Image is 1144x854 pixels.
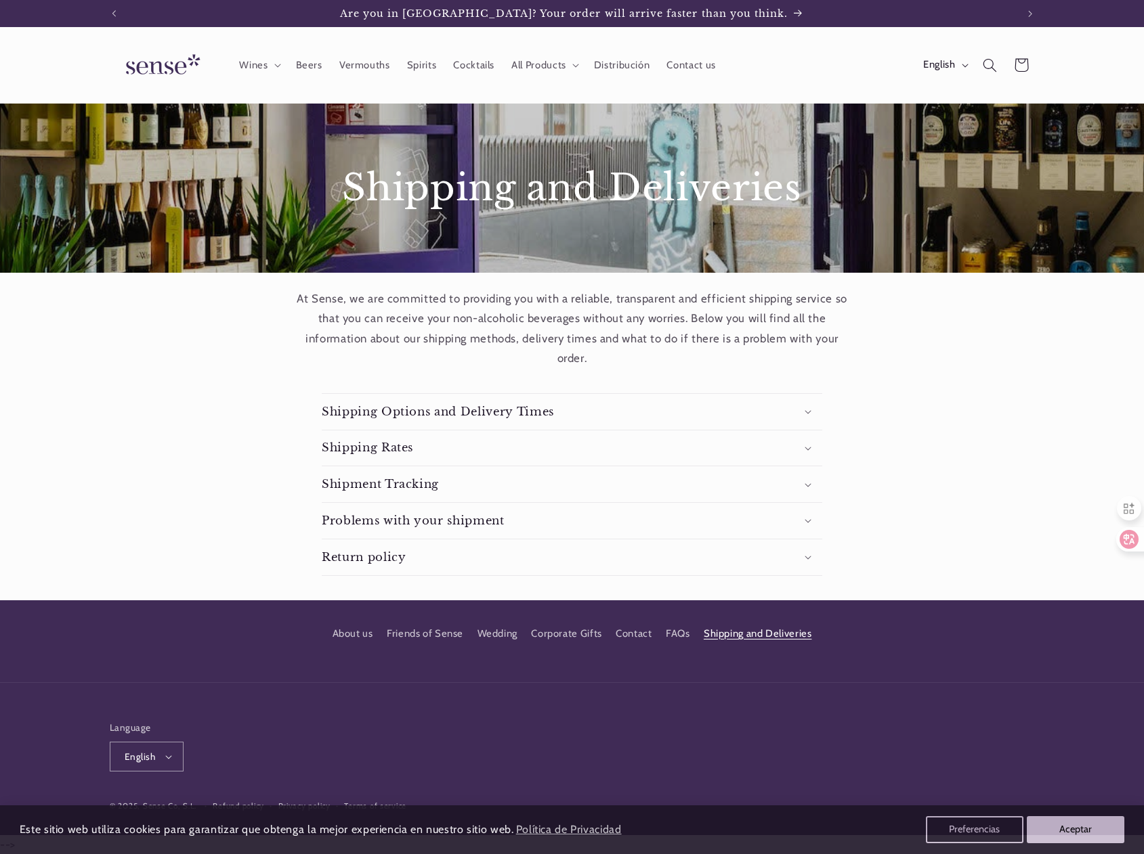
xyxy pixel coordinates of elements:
a: About us [333,625,373,646]
a: FAQs [666,622,690,646]
summary: Shipment Tracking [322,466,822,502]
h3: Shipment Tracking [322,477,439,491]
h3: Shipping Options and Delivery Times [322,405,554,419]
span: Vermouths [339,59,390,72]
h3: Shipping Rates [322,441,413,455]
summary: Search [975,49,1006,81]
a: Terms of service [344,800,406,813]
summary: All Products [503,50,586,80]
span: Este sitio web utiliza cookies para garantizar que obtenga la mejor experiencia en nuestro sitio ... [20,823,514,836]
summary: Return policy [322,539,822,575]
a: Contact [616,622,652,646]
span: Distribución [594,59,650,72]
span: Contact us [666,59,715,72]
span: Spirits [407,59,436,72]
a: Beers [287,50,331,80]
span: All Products [511,59,566,72]
span: Cocktails [453,59,494,72]
a: Spirits [398,50,445,80]
span: Beers [296,59,322,72]
summary: Wines [231,50,287,80]
h3: Problems with your shipment [322,514,505,528]
small: © 2025, Sense Co, S.L. [110,801,196,811]
button: Preferencias [926,816,1023,843]
a: Sense [104,41,217,90]
span: English [923,58,955,72]
a: Corporate Gifts [531,622,601,646]
a: Distribución [585,50,658,80]
span: Wines [239,59,268,72]
a: Refund policy [213,800,264,813]
a: Privacy policy [278,800,331,813]
button: Aceptar [1027,816,1124,843]
button: English [914,51,974,78]
summary: Problems with your shipment [322,503,822,539]
h1: Shipping and Deliveries [214,164,931,212]
h3: Return policy [322,550,406,564]
span: English [125,750,155,763]
a: Política de Privacidad (opens in a new tab) [513,818,623,842]
a: Wedding [478,622,517,646]
a: Shipping and Deliveries [704,622,812,646]
a: Vermouths [331,50,398,80]
h2: Language [110,721,184,734]
p: At Sense, we are committed to providing you with a reliable, transparent and efficient shipping s... [295,289,849,369]
a: Contact us [658,50,725,80]
a: Cocktails [445,50,503,80]
summary: Shipping Rates [322,430,822,466]
span: Are you in [GEOGRAPHIC_DATA]? Your order will arrive faster than you think. [340,7,788,20]
summary: Shipping Options and Delivery Times [322,394,822,430]
a: Friends of Sense [387,622,463,646]
button: English [110,742,184,771]
img: Sense [110,46,211,85]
